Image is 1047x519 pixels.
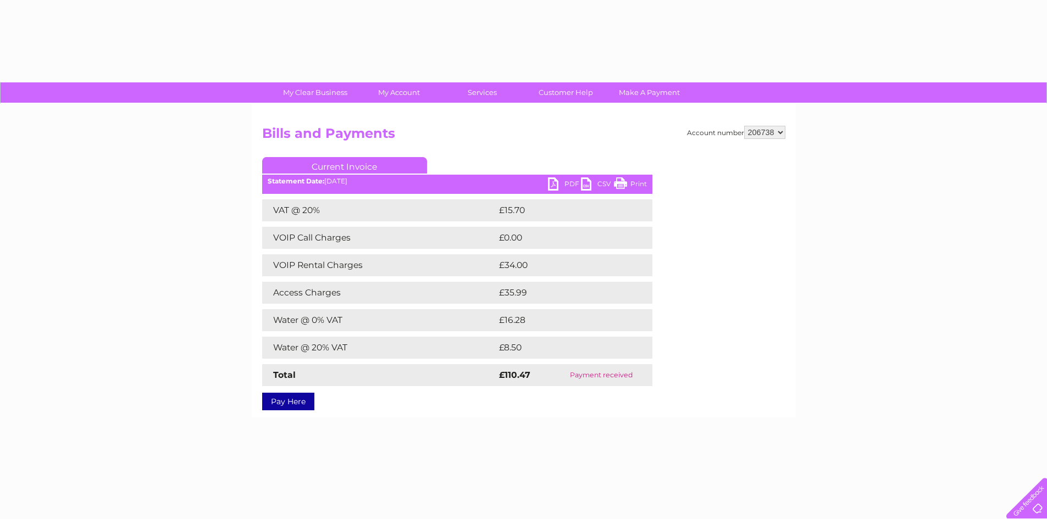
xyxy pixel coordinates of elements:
div: [DATE] [262,177,652,185]
td: £34.00 [496,254,631,276]
td: £8.50 [496,337,627,359]
a: Pay Here [262,393,314,410]
td: Water @ 0% VAT [262,309,496,331]
td: VOIP Rental Charges [262,254,496,276]
a: Services [437,82,528,103]
a: My Account [353,82,444,103]
td: £35.99 [496,282,630,304]
td: £0.00 [496,227,627,249]
a: PDF [548,177,581,193]
b: Statement Date: [268,177,324,185]
a: My Clear Business [270,82,361,103]
a: Customer Help [520,82,611,103]
a: Current Invoice [262,157,427,174]
td: Payment received [551,364,652,386]
a: Print [614,177,647,193]
td: £16.28 [496,309,629,331]
a: CSV [581,177,614,193]
td: VAT @ 20% [262,199,496,221]
strong: Total [273,370,296,380]
td: Access Charges [262,282,496,304]
td: VOIP Call Charges [262,227,496,249]
a: Make A Payment [604,82,695,103]
h2: Bills and Payments [262,126,785,147]
strong: £110.47 [499,370,530,380]
td: Water @ 20% VAT [262,337,496,359]
td: £15.70 [496,199,629,221]
div: Account number [687,126,785,139]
